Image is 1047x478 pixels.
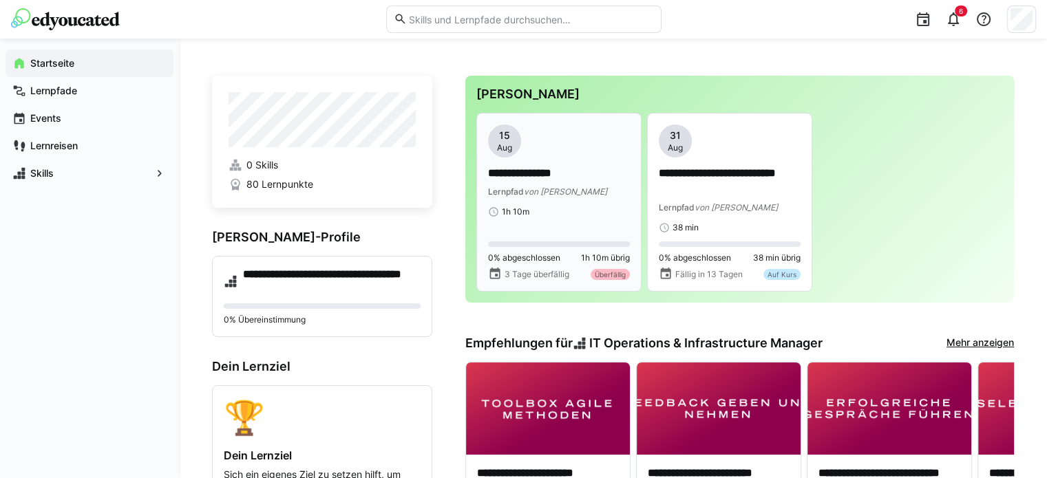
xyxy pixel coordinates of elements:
div: 🏆 [224,397,421,437]
span: 0% abgeschlossen [488,252,560,263]
a: 0 Skills [229,158,416,172]
span: Aug [497,142,512,153]
p: 0% Übereinstimmung [224,314,421,325]
div: Überfällig [591,269,630,280]
span: 31 [670,129,681,142]
img: image [807,362,971,455]
a: Mehr anzeigen [946,336,1014,351]
span: 15 [499,129,510,142]
img: image [466,362,630,455]
span: 38 min übrig [753,252,801,263]
span: 6 [959,7,963,15]
span: von [PERSON_NAME] [695,202,778,213]
input: Skills und Lernpfade durchsuchen… [407,13,653,25]
span: IT Operations & Infrastructure Manager [589,336,823,351]
span: Lernpfad [488,186,524,197]
span: 1h 10m übrig [581,252,630,263]
span: Fällig in 13 Tagen [675,269,743,280]
h3: [PERSON_NAME] [476,87,1003,102]
h3: Empfehlungen für [465,336,823,351]
span: 38 min [673,222,699,233]
span: von [PERSON_NAME] [524,186,607,197]
span: 3 Tage überfällig [505,269,569,280]
span: 80 Lernpunkte [246,177,313,191]
span: 0% abgeschlossen [659,252,731,263]
h4: Dein Lernziel [224,448,421,462]
span: Lernpfad [659,202,695,213]
h3: Dein Lernziel [212,359,432,374]
span: Aug [668,142,683,153]
span: 1h 10m [502,206,529,217]
img: image [637,362,801,455]
h3: [PERSON_NAME]-Profile [212,230,432,245]
div: Auf Kurs [763,269,801,280]
span: 0 Skills [246,158,278,172]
